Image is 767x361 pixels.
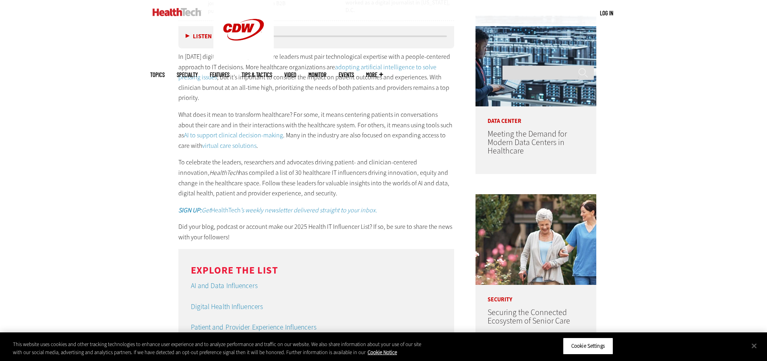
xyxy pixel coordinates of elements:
h3: Explore the List [191,266,442,276]
button: Cookie Settings [563,338,613,355]
em: HealthTech [209,168,239,177]
a: virtual care solutions [202,141,256,150]
p: What does it mean to transform healthcare? For some, it means centering patients in conversations... [178,110,455,151]
a: Patient and Provider Experience Influencers [191,322,316,332]
em: ’s weekly newsletter delivered straight to your inbox. [240,206,377,214]
a: Securing the Connected Ecosystem of Senior Care [488,307,570,326]
img: Home [153,8,201,16]
a: Video [284,72,296,78]
div: This website uses cookies and other tracking technologies to enhance user experience and to analy... [13,340,422,356]
a: AI and Data Influencers [191,281,258,290]
a: MonITor [308,72,327,78]
a: AI to support clinical decision-making [184,131,283,139]
p: Security [475,285,596,303]
button: Close [745,337,763,355]
img: nurse walks with senior woman through a garden [475,194,596,285]
a: CDW [213,53,274,62]
a: Features [210,72,229,78]
span: Specialty [177,72,198,78]
a: Digital Health Influencers [191,302,263,311]
a: SIGN UP:GetHealthTech’s weekly newsletter delivered straight to your inbox. [178,206,377,214]
a: Log in [600,9,613,17]
a: Tips & Tactics [242,72,272,78]
span: More [366,72,383,78]
a: Meeting the Demand for Modern Data Centers in Healthcare [488,129,567,156]
strong: SIGN UP: [178,206,202,214]
p: To celebrate the leaders, researchers and advocates driving patient- and clinician-centered innov... [178,157,455,198]
span: Topics [150,72,165,78]
a: Events [339,72,354,78]
a: More information about your privacy [368,349,397,356]
em: Get [178,206,211,214]
div: User menu [600,9,613,17]
p: Data Center [475,106,596,124]
p: Did your blog, podcast or account make our 2025 Health IT Influencer List? If so, be sure to shar... [178,222,455,242]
